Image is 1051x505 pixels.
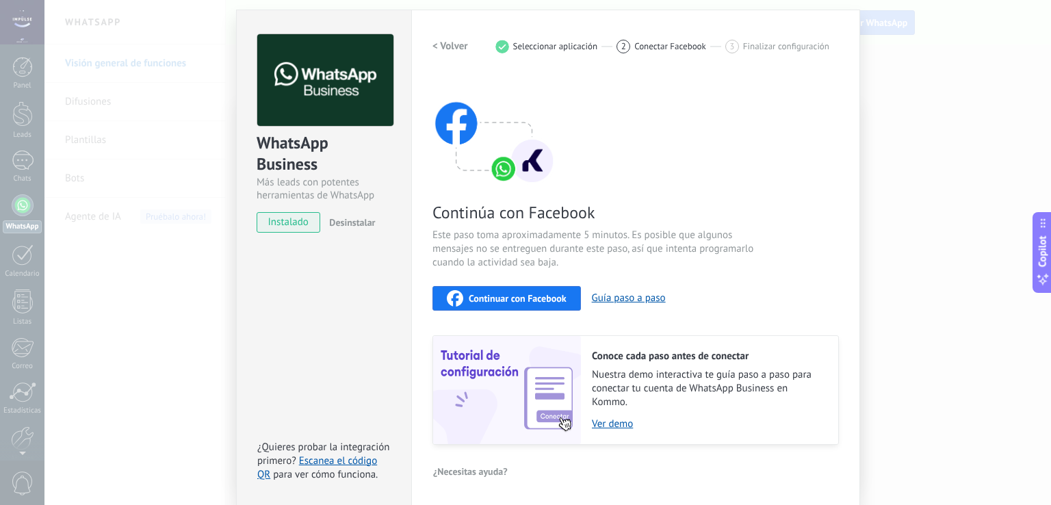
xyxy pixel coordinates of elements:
button: Desinstalar [324,212,375,233]
span: Este paso toma aproximadamente 5 minutos. Es posible que algunos mensajes no se entreguen durante... [432,229,758,270]
span: ¿Quieres probar la integración primero? [257,441,390,467]
span: Conectar Facebook [634,41,706,51]
a: Escanea el código QR [257,454,377,481]
a: Ver demo [592,417,825,430]
span: Seleccionar aplicación [513,41,598,51]
span: Desinstalar [329,216,375,229]
img: connect with facebook [432,75,556,185]
div: WhatsApp Business [257,132,391,176]
button: < Volver [432,34,468,59]
button: Guía paso a paso [592,292,666,305]
span: ¿Necesitas ayuda? [433,467,508,476]
img: logo_main.png [257,34,393,127]
button: ¿Necesitas ayuda? [432,461,508,482]
span: Continúa con Facebook [432,202,758,223]
span: 3 [729,40,734,52]
h2: Conoce cada paso antes de conectar [592,350,825,363]
span: Finalizar configuración [743,41,829,51]
span: instalado [257,212,320,233]
span: Nuestra demo interactiva te guía paso a paso para conectar tu cuenta de WhatsApp Business en Kommo. [592,368,825,409]
span: 2 [621,40,626,52]
button: Continuar con Facebook [432,286,581,311]
div: Más leads con potentes herramientas de WhatsApp [257,176,391,202]
span: Continuar con Facebook [469,294,567,303]
span: Copilot [1036,236,1050,268]
span: para ver cómo funciona. [273,468,378,481]
h2: < Volver [432,40,468,53]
